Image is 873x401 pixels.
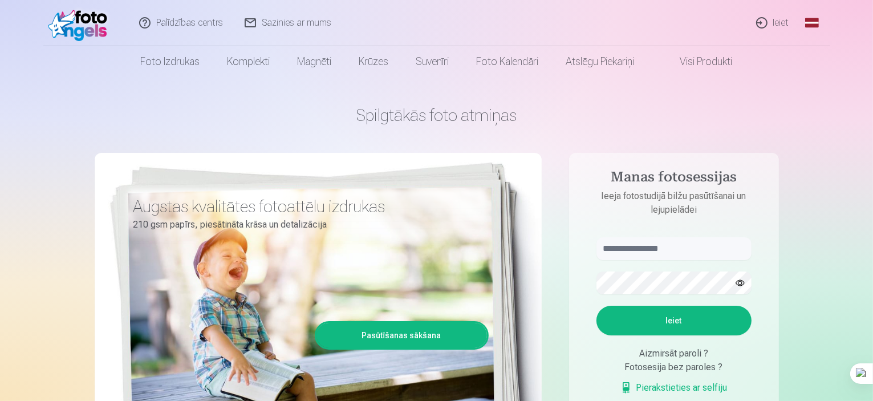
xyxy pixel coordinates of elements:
a: Krūzes [346,46,403,78]
a: Atslēgu piekariņi [553,46,648,78]
img: /fa1 [48,5,113,41]
p: Ieeja fotostudijā bilžu pasūtīšanai un lejupielādei [585,189,763,217]
h3: Augstas kvalitātes fotoattēlu izdrukas [133,196,480,217]
a: Magnēti [284,46,346,78]
h4: Manas fotosessijas [585,169,763,189]
a: Pierakstieties ar selfiju [620,381,728,395]
h1: Spilgtākās foto atmiņas [95,105,779,125]
button: Ieiet [596,306,752,335]
div: Fotosesija bez paroles ? [596,361,752,374]
div: Aizmirsāt paroli ? [596,347,752,361]
p: 210 gsm papīrs, piesātināta krāsa un detalizācija [133,217,480,233]
a: Foto kalendāri [463,46,553,78]
a: Foto izdrukas [127,46,214,78]
a: Suvenīri [403,46,463,78]
a: Komplekti [214,46,284,78]
a: Pasūtīšanas sākšana [316,323,487,348]
a: Visi produkti [648,46,746,78]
